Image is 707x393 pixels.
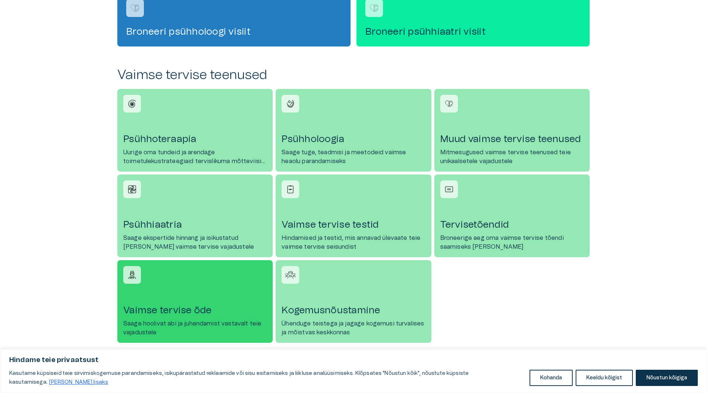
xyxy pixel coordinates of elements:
[636,370,698,386] button: Nõustun kõigiga
[123,133,267,145] h4: Psühhoteraapia
[282,219,425,231] h4: Vaimse tervise testid
[282,234,425,251] p: Hindamised ja testid, mis annavad ülevaate teie vaimse tervise seisundist
[127,98,138,109] img: Psühhoteraapia icon
[440,148,584,166] p: Mitmesugused vaimse tervise teenused teie unikaalsetele vajadustele
[444,184,455,195] img: Tervisetõendid icon
[369,3,380,14] img: Broneeri psühhiaatri visiit logo
[285,98,296,109] img: Psühholoogia icon
[123,319,267,337] p: Saage hoolivat abi ja juhendamist vastavalt teie vajadustele
[282,133,425,145] h4: Psühholoogia
[123,148,267,166] p: Uurige oma tundeid ja arendage toimetulekustrateegiaid tervislikuma mõtteviisi saavutamiseks
[530,370,573,386] button: Kohanda
[127,269,138,280] img: Vaimse tervise õde icon
[282,304,425,316] h4: Kogemusnõustamine
[365,26,581,38] h4: Broneeri psühhiaatri visiit
[440,133,584,145] h4: Muud vaimse tervise teenused
[123,304,267,316] h4: Vaimse tervise õde
[444,98,455,109] img: Muud vaimse tervise teenused icon
[117,67,590,83] h2: Vaimse tervise teenused
[285,184,296,195] img: Vaimse tervise testid icon
[440,234,584,251] p: Broneerige aeg oma vaimse tervise tõendi saamiseks [PERSON_NAME]
[440,219,584,231] h4: Tervisetõendid
[123,234,267,251] p: Saage ekspertide hinnang ja isikustatud [PERSON_NAME] vaimse tervise vajadustele
[282,148,425,166] p: Saage tuge, teadmisi ja meetodeid vaimse heaolu parandamiseks
[49,379,108,385] a: Loe lisaks
[9,369,524,387] p: Kasutame küpsiseid teie sirvimiskogemuse parandamiseks, isikupärastatud reklaamide või sisu esita...
[282,319,425,337] p: Ühenduge teistega ja jagage kogemusi turvalises ja mõistvas keskkonnas
[285,269,296,280] img: Kogemusnõustamine icon
[576,370,633,386] button: Keeldu kõigist
[123,219,267,231] h4: Psühhiaatria
[9,356,698,365] p: Hindame teie privaatsust
[126,26,342,38] h4: Broneeri psühholoogi visiit
[130,3,141,14] img: Broneeri psühholoogi visiit logo
[127,184,138,195] img: Psühhiaatria icon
